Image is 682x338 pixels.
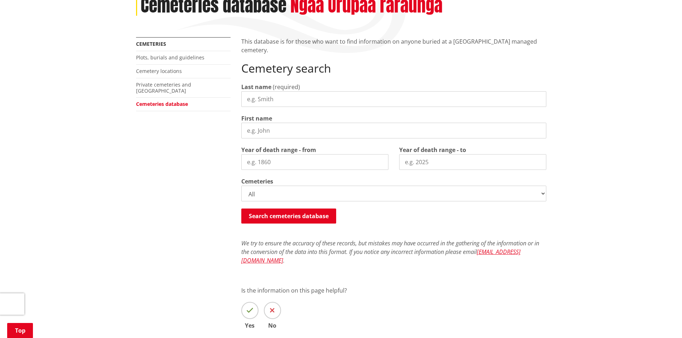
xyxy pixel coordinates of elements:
[241,83,271,91] label: Last name
[136,54,204,61] a: Plots, burials and guidelines
[264,323,281,328] span: No
[241,37,546,54] p: This database is for those who want to find information on anyone buried at a [GEOGRAPHIC_DATA] m...
[7,323,33,338] a: Top
[136,101,188,107] a: Cemeteries database
[241,91,546,107] input: e.g. Smith
[399,146,466,154] label: Year of death range - to
[136,81,191,94] a: Private cemeteries and [GEOGRAPHIC_DATA]
[273,83,300,91] span: (required)
[399,154,546,170] input: e.g. 2025
[241,123,546,138] input: e.g. John
[136,40,166,47] a: Cemeteries
[241,239,539,264] em: We try to ensure the accuracy of these records, but mistakes may have occurred in the gathering o...
[241,146,316,154] label: Year of death range - from
[241,248,521,264] a: [EMAIL_ADDRESS][DOMAIN_NAME]
[241,286,546,295] p: Is the information on this page helpful?
[241,114,272,123] label: First name
[241,62,546,75] h2: Cemetery search
[241,154,388,170] input: e.g. 1860
[241,177,273,186] label: Cemeteries
[136,68,182,74] a: Cemetery locations
[241,209,336,224] button: Search cemeteries database
[241,323,258,328] span: Yes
